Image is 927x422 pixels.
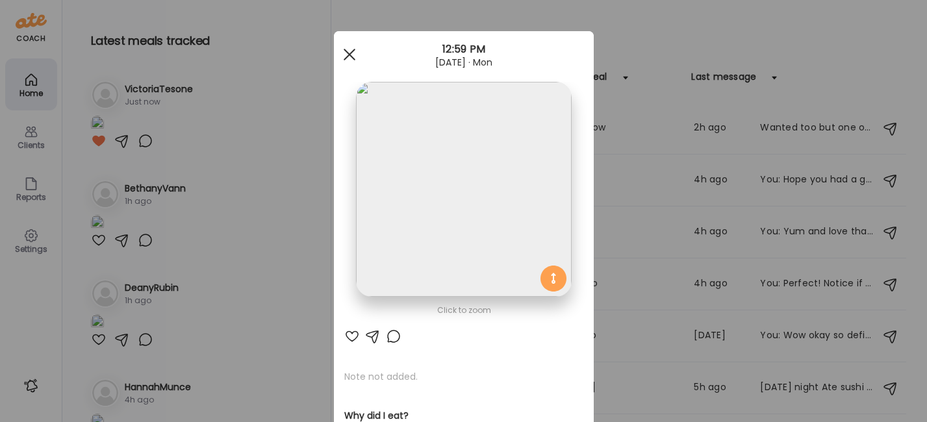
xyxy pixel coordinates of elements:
img: images%2FmxiqlkSjOLc450HhRStDX6eBpyy2%2F0sH5gEZE2TxlRW31K4gB%2FnB3wSZPkfdSwgUBW7z89_1080 [356,82,571,297]
div: [DATE] · Mon [334,57,594,68]
div: Click to zoom [344,303,583,318]
p: Note not added. [344,370,583,383]
div: 12:59 PM [334,42,594,57]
